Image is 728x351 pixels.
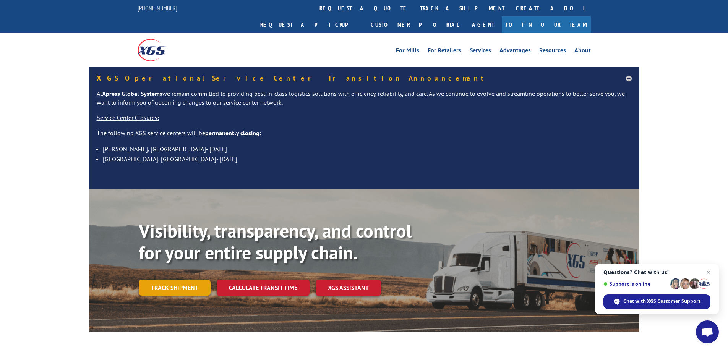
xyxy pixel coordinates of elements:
[316,280,381,296] a: XGS ASSISTANT
[103,144,632,154] li: [PERSON_NAME], [GEOGRAPHIC_DATA]- [DATE]
[502,16,591,33] a: Join Our Team
[102,90,162,97] strong: Xpress Global Systems
[396,47,419,56] a: For Mills
[574,47,591,56] a: About
[428,47,461,56] a: For Retailers
[365,16,464,33] a: Customer Portal
[103,154,632,164] li: [GEOGRAPHIC_DATA], [GEOGRAPHIC_DATA]- [DATE]
[217,280,310,296] a: Calculate transit time
[603,281,668,287] span: Support is online
[205,129,259,137] strong: permanently closing
[499,47,531,56] a: Advantages
[255,16,365,33] a: Request a pickup
[139,219,412,265] b: Visibility, transparency, and control for your entire supply chain.
[139,280,211,296] a: Track shipment
[97,75,632,82] h5: XGS Operational Service Center Transition Announcement
[470,47,491,56] a: Services
[603,294,710,309] span: Chat with XGS Customer Support
[97,114,159,121] u: Service Center Closures:
[464,16,502,33] a: Agent
[97,89,632,114] p: At we remain committed to providing best-in-class logistics solutions with efficiency, reliabilit...
[603,269,710,275] span: Questions? Chat with us!
[696,320,719,343] a: Open chat
[97,129,632,144] p: The following XGS service centers will be :
[138,4,177,12] a: [PHONE_NUMBER]
[539,47,566,56] a: Resources
[623,298,700,305] span: Chat with XGS Customer Support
